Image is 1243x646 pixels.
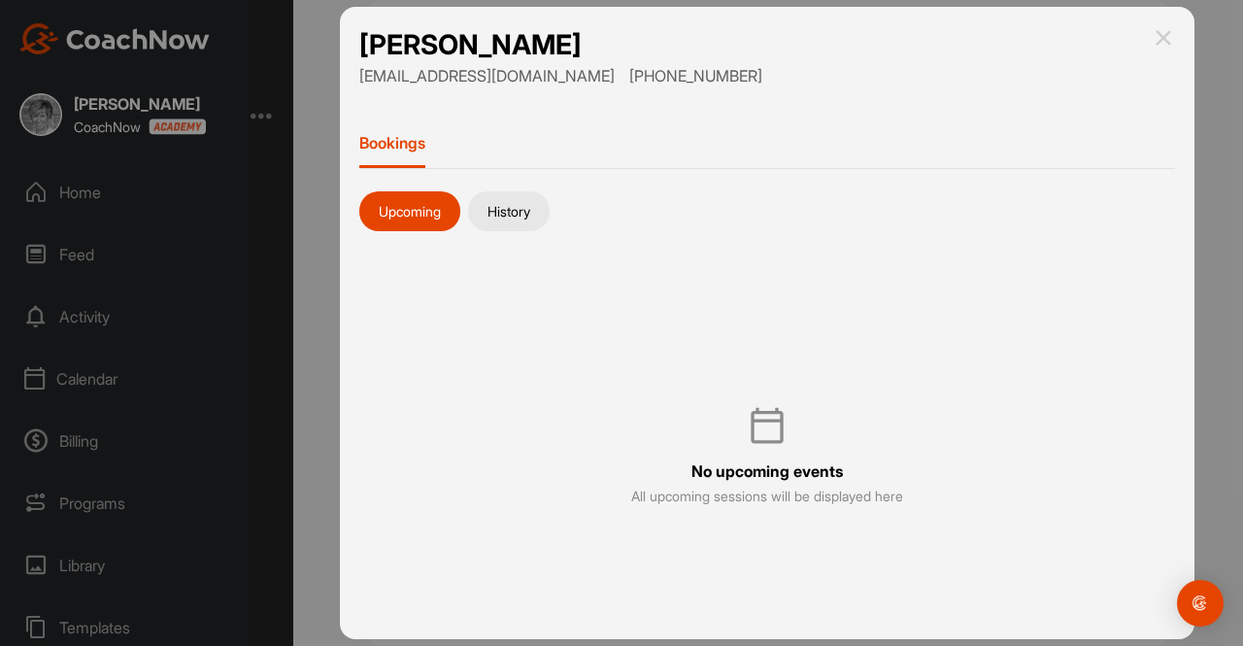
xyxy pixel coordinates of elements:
img: close [1152,26,1175,50]
button: Upcoming [359,191,460,232]
div: Open Intercom Messenger [1177,580,1224,627]
p: [EMAIL_ADDRESS][DOMAIN_NAME] [359,64,615,87]
button: History [468,191,550,232]
p: [PHONE_NUMBER] [629,64,762,87]
p: All upcoming sessions will be displayed here [631,486,903,506]
h1: [PERSON_NAME] [359,26,762,64]
img: calendar [748,406,787,445]
p: No upcoming events [691,459,843,483]
p: Bookings [359,133,425,153]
